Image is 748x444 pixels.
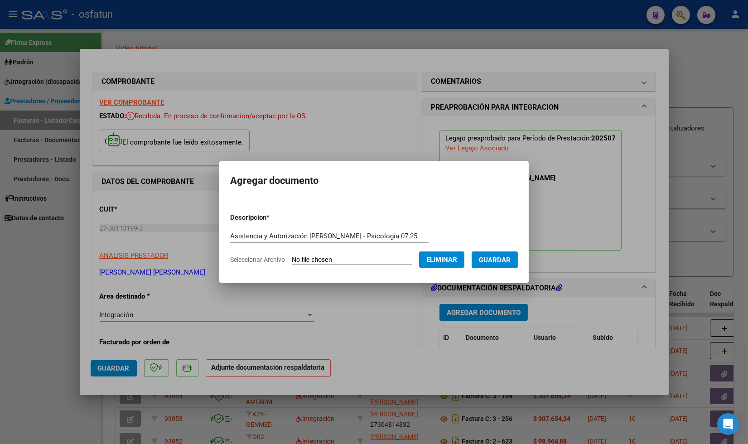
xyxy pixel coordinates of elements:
[419,251,464,268] button: Eliminar
[479,256,511,264] span: Guardar
[230,172,518,189] h2: Agregar documento
[230,212,317,223] p: Descripcion
[230,256,285,263] span: Seleccionar Archivo
[472,251,518,268] button: Guardar
[717,413,739,435] div: Open Intercom Messenger
[426,256,457,264] span: Eliminar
